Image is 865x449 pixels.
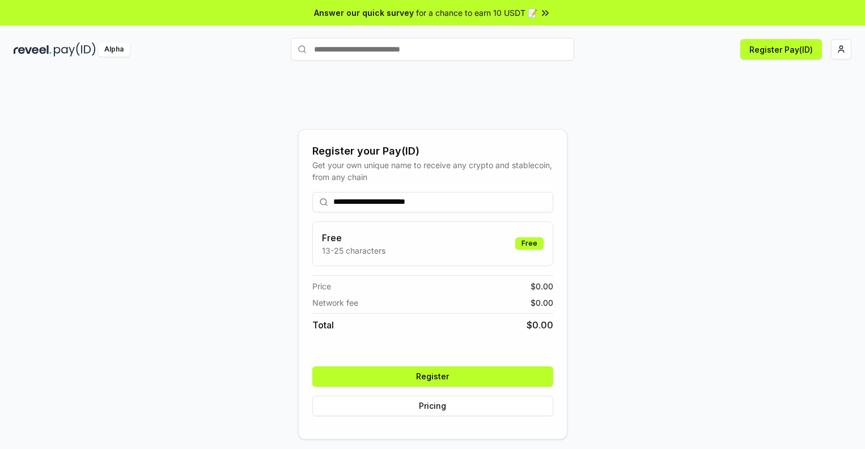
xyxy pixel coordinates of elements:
[515,237,544,250] div: Free
[312,366,553,387] button: Register
[98,42,130,57] div: Alpha
[740,39,822,59] button: Register Pay(ID)
[312,396,553,416] button: Pricing
[312,280,331,292] span: Price
[322,231,385,245] h3: Free
[531,280,553,292] span: $ 0.00
[312,159,553,183] div: Get your own unique name to receive any crypto and stablecoin, from any chain
[314,7,414,19] span: Answer our quick survey
[312,143,553,159] div: Register your Pay(ID)
[14,42,52,57] img: reveel_dark
[322,245,385,256] p: 13-25 characters
[416,7,537,19] span: for a chance to earn 10 USDT 📝
[531,297,553,309] span: $ 0.00
[312,318,334,332] span: Total
[312,297,358,309] span: Network fee
[54,42,96,57] img: pay_id
[527,318,553,332] span: $ 0.00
